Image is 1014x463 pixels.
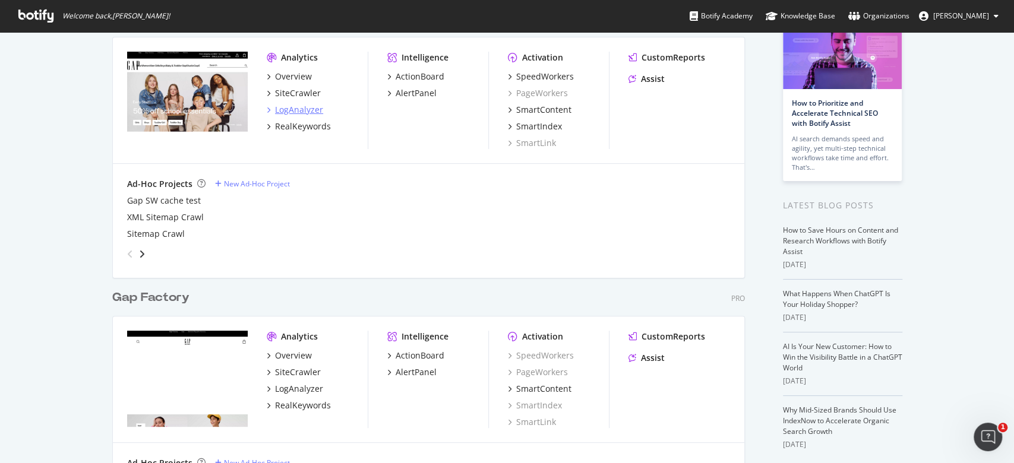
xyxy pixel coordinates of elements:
[783,288,890,309] a: What Happens When ChatGPT Is Your Holiday Shopper?
[508,71,574,83] a: SpeedWorkers
[792,134,893,172] div: AI search demands speed and agility, yet multi-step technical workflows take time and effort. Tha...
[402,52,448,64] div: Intelligence
[267,383,323,395] a: LogAnalyzer
[267,87,321,99] a: SiteCrawler
[508,87,568,99] a: PageWorkers
[127,178,192,190] div: Ad-Hoc Projects
[281,331,318,343] div: Analytics
[508,137,556,149] a: SmartLink
[396,366,437,378] div: AlertPanel
[641,352,665,364] div: Assist
[766,10,835,22] div: Knowledge Base
[396,71,444,83] div: ActionBoard
[387,350,444,361] a: ActionBoard
[848,10,909,22] div: Organizations
[267,104,323,116] a: LogAnalyzer
[267,120,331,132] a: RealKeywords
[783,341,902,373] a: AI Is Your New Customer: How to Win the Visibility Battle in a ChatGPT World
[783,312,902,323] div: [DATE]
[275,71,312,83] div: Overview
[62,11,170,21] span: Welcome back, [PERSON_NAME] !
[909,7,1008,26] button: [PERSON_NAME]
[127,331,248,427] img: Gapfactory.com
[783,225,898,256] a: How to Save Hours on Content and Research Workflows with Botify Assist
[138,248,146,260] div: angle-right
[127,211,204,223] a: XML Sitemap Crawl
[281,52,318,64] div: Analytics
[731,293,745,303] div: Pro
[783,199,902,212] div: Latest Blog Posts
[396,87,437,99] div: AlertPanel
[402,331,448,343] div: Intelligence
[516,71,574,83] div: SpeedWorkers
[641,73,665,85] div: Assist
[783,405,896,436] a: Why Mid-Sized Brands Should Use IndexNow to Accelerate Organic Search Growth
[275,383,323,395] div: LogAnalyzer
[387,71,444,83] a: ActionBoard
[628,331,705,343] a: CustomReports
[267,350,312,361] a: Overview
[387,366,437,378] a: AlertPanel
[628,52,705,64] a: CustomReports
[516,383,571,395] div: SmartContent
[974,423,1002,451] iframe: Intercom live chat
[508,104,571,116] a: SmartContent
[783,376,902,386] div: [DATE]
[267,399,331,411] a: RealKeywords
[275,87,321,99] div: SiteCrawler
[122,245,138,264] div: angle-left
[508,350,574,361] a: SpeedWorkers
[516,120,562,132] div: SmartIndex
[690,10,753,22] div: Botify Academy
[275,350,312,361] div: Overview
[387,87,437,99] a: AlertPanel
[628,352,665,364] a: Assist
[998,423,1007,432] span: 1
[783,259,902,270] div: [DATE]
[275,399,331,411] div: RealKeywords
[127,52,248,148] img: Gap.com
[275,366,321,378] div: SiteCrawler
[267,366,321,378] a: SiteCrawler
[642,331,705,343] div: CustomReports
[508,120,562,132] a: SmartIndex
[267,71,312,83] a: Overview
[127,195,201,207] a: Gap SW cache test
[522,52,563,64] div: Activation
[522,331,563,343] div: Activation
[516,104,571,116] div: SmartContent
[508,366,568,378] a: PageWorkers
[275,104,323,116] div: LogAnalyzer
[215,179,290,189] a: New Ad-Hoc Project
[396,350,444,361] div: ActionBoard
[783,27,902,89] img: How to Prioritize and Accelerate Technical SEO with Botify Assist
[792,98,878,128] a: How to Prioritize and Accelerate Technical SEO with Botify Assist
[508,383,571,395] a: SmartContent
[112,289,194,306] a: Gap Factory
[642,52,705,64] div: CustomReports
[628,73,665,85] a: Assist
[508,399,562,411] a: SmartIndex
[933,11,989,21] span: Alex Bocknek
[783,439,902,450] div: [DATE]
[112,289,189,306] div: Gap Factory
[508,416,556,428] a: SmartLink
[275,120,331,132] div: RealKeywords
[224,179,290,189] div: New Ad-Hoc Project
[127,228,185,240] a: Sitemap Crawl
